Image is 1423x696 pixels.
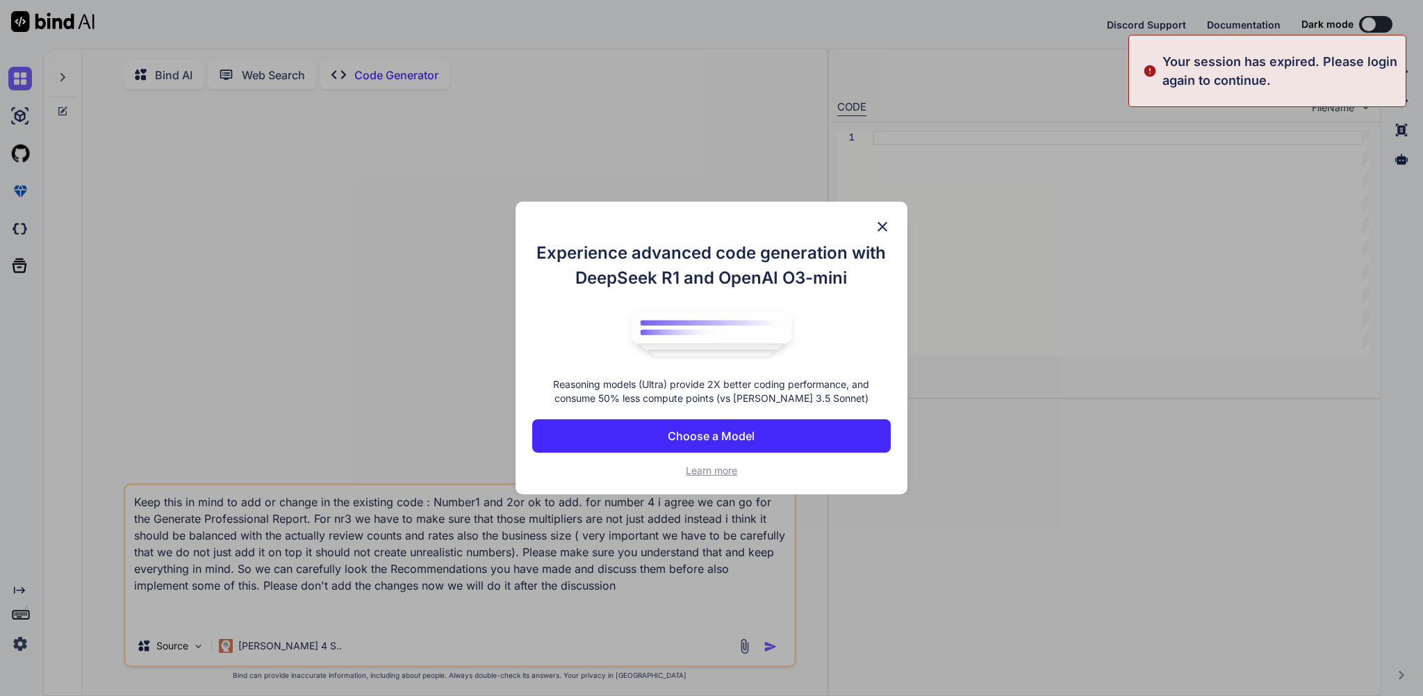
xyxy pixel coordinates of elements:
[874,218,891,235] img: close
[686,464,737,476] span: Learn more
[532,378,890,405] p: Reasoning models (Ultra) provide 2X better coding performance, and consume 50% less compute point...
[1143,52,1157,90] img: alert
[668,428,755,444] p: Choose a Model
[1162,52,1397,90] p: Your session has expired. Please login again to continue.
[532,419,890,453] button: Choose a Model
[621,305,802,364] img: bind logo
[532,241,890,291] h1: Experience advanced code generation with DeepSeek R1 and OpenAI O3-mini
